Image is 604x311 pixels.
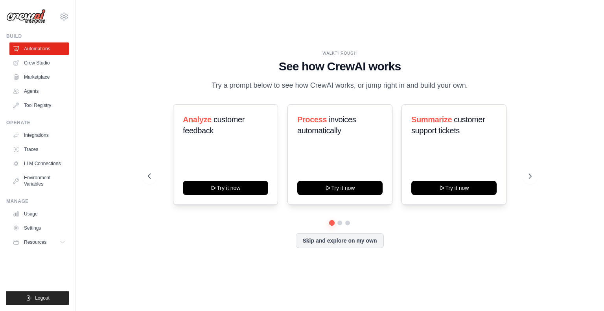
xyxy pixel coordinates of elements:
a: Integrations [9,129,69,142]
span: Analyze [183,115,212,124]
a: Agents [9,85,69,98]
button: Try it now [183,181,268,195]
div: Operate [6,120,69,126]
a: Traces [9,143,69,156]
span: Process [297,115,327,124]
button: Try it now [297,181,383,195]
a: Marketplace [9,71,69,83]
span: invoices automatically [297,115,356,135]
a: Crew Studio [9,57,69,69]
span: Resources [24,239,46,245]
div: Manage [6,198,69,204]
div: Build [6,33,69,39]
button: Logout [6,291,69,305]
button: Resources [9,236,69,248]
div: WALKTHROUGH [148,50,532,56]
a: Settings [9,222,69,234]
button: Try it now [411,181,497,195]
a: Environment Variables [9,171,69,190]
h1: See how CrewAI works [148,59,532,74]
button: Skip and explore on my own [296,233,383,248]
p: Try a prompt below to see how CrewAI works, or jump right in and build your own. [208,80,472,91]
a: Tool Registry [9,99,69,112]
span: Summarize [411,115,452,124]
iframe: Chat Widget [565,273,604,311]
img: Logo [6,9,46,24]
a: LLM Connections [9,157,69,170]
a: Automations [9,42,69,55]
a: Usage [9,208,69,220]
span: customer feedback [183,115,245,135]
span: Logout [35,295,50,301]
span: customer support tickets [411,115,485,135]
